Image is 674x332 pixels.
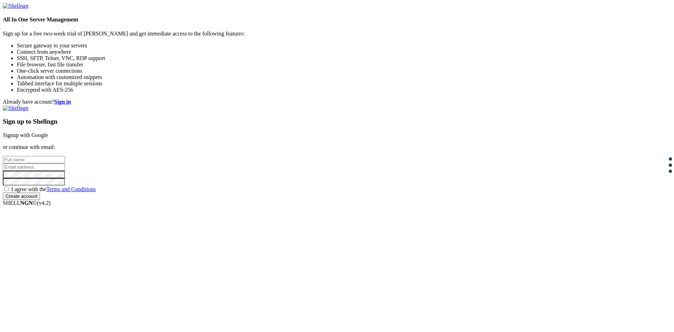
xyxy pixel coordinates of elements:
a: Signup with Google [3,132,48,138]
span: I agree with the [11,186,96,192]
a: Sign in [54,99,71,105]
p: Sign up for a free two-week trial of [PERSON_NAME] and get immediate access to the following feat... [3,31,671,37]
input: Create account [3,193,40,200]
input: Full name [3,156,65,163]
a: Terms and Conditions [46,186,96,192]
input: I agree with theTerms and Conditions [4,187,9,191]
h3: Sign up to Shellngn [3,118,671,125]
div: Already have account? [3,99,671,105]
li: Secure gateway to your servers [17,43,671,49]
li: One-click server connections [17,68,671,74]
li: File browser, fast file transfer [17,61,671,68]
span: 4.2.0 [37,200,51,206]
span: SHELL © [3,200,51,206]
p: or continue with email: [3,144,671,150]
li: Automation with customized snippets [17,74,671,80]
b: NGN [20,200,33,206]
li: Encrypted with AES-256 [17,87,671,93]
img: Shellngn [3,3,28,9]
input: Email address [3,163,65,171]
img: Shellngn [3,105,28,111]
li: SSH, SFTP, Telnet, VNC, RDP support [17,55,671,61]
li: Connect from anywhere [17,49,671,55]
h4: All In One Server Management [3,17,671,23]
li: Tabbed interface for multiple sessions [17,80,671,87]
